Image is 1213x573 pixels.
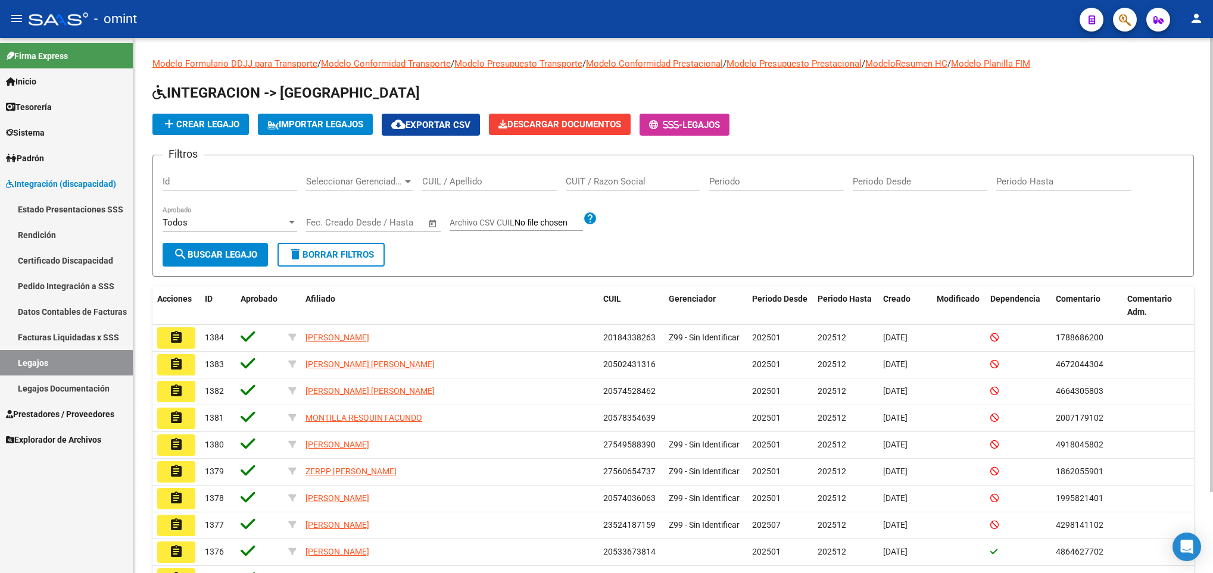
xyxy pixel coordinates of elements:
[818,359,846,369] span: 202512
[1173,533,1201,561] div: Open Intercom Messenger
[157,294,192,303] span: Acciones
[603,333,656,342] span: 20184338263
[288,247,303,261] mat-icon: delete
[305,294,335,303] span: Afiliado
[883,493,908,503] span: [DATE]
[752,386,781,396] span: 202501
[752,547,781,556] span: 202501
[986,286,1051,325] datatable-header-cell: Dependencia
[603,493,656,503] span: 20574036063
[752,520,781,530] span: 202507
[669,493,740,503] span: Z99 - Sin Identificar
[169,330,183,345] mat-icon: assignment
[603,520,656,530] span: 23524187159
[163,217,188,228] span: Todos
[258,114,373,135] button: IMPORTAR LEGAJOS
[205,520,224,530] span: 1377
[1056,493,1103,503] span: 1995821401
[598,286,664,325] datatable-header-cell: CUIL
[498,119,621,130] span: Descargar Documentos
[152,84,420,101] span: INTEGRACION -> [GEOGRAPHIC_DATA]
[382,114,480,136] button: Exportar CSV
[306,176,403,187] span: Seleccionar Gerenciador
[173,247,188,261] mat-icon: search
[649,120,682,130] span: -
[241,294,277,303] span: Aprobado
[305,547,369,556] span: [PERSON_NAME]
[752,294,807,303] span: Periodo Desde
[305,493,369,503] span: [PERSON_NAME]
[169,464,183,478] mat-icon: assignment
[883,294,910,303] span: Creado
[205,547,224,556] span: 1376
[6,101,52,114] span: Tesorería
[163,243,268,267] button: Buscar Legajo
[883,440,908,449] span: [DATE]
[152,58,317,69] a: Modelo Formulario DDJJ para Transporte
[514,218,583,228] input: Archivo CSV CUIL
[883,386,908,396] span: [DATE]
[664,286,747,325] datatable-header-cell: Gerenciador
[305,466,397,476] span: ZERPP [PERSON_NAME]
[321,58,451,69] a: Modelo Conformidad Transporte
[603,440,656,449] span: 27549588390
[6,433,101,446] span: Explorador de Archivos
[883,520,908,530] span: [DATE]
[818,386,846,396] span: 202512
[267,119,363,130] span: IMPORTAR LEGAJOS
[169,384,183,398] mat-icon: assignment
[818,294,872,303] span: Periodo Hasta
[818,413,846,422] span: 202512
[205,413,224,422] span: 1381
[6,126,45,139] span: Sistema
[200,286,236,325] datatable-header-cell: ID
[603,386,656,396] span: 20574528462
[152,286,200,325] datatable-header-cell: Acciones
[305,386,435,396] span: [PERSON_NAME] [PERSON_NAME]
[1056,386,1103,396] span: 4664305803
[365,217,423,228] input: Fecha fin
[162,117,176,131] mat-icon: add
[752,333,781,342] span: 202501
[162,119,239,130] span: Crear Legajo
[1122,286,1194,325] datatable-header-cell: Comentario Adm.
[306,217,354,228] input: Fecha inicio
[818,466,846,476] span: 202512
[1056,440,1103,449] span: 4918045802
[752,466,781,476] span: 202501
[669,466,740,476] span: Z99 - Sin Identificar
[752,359,781,369] span: 202501
[1051,286,1122,325] datatable-header-cell: Comentario
[603,294,621,303] span: CUIL
[603,413,656,422] span: 20578354639
[169,544,183,559] mat-icon: assignment
[391,117,406,131] mat-icon: cloud_download
[94,6,137,32] span: - omint
[305,359,435,369] span: [PERSON_NAME] [PERSON_NAME]
[1127,294,1172,317] span: Comentario Adm.
[990,294,1040,303] span: Dependencia
[1056,333,1103,342] span: 1788686200
[10,11,24,26] mat-icon: menu
[1056,547,1103,556] span: 4864627702
[1056,294,1100,303] span: Comentario
[1189,11,1203,26] mat-icon: person
[6,177,116,190] span: Integración (discapacidad)
[669,520,740,530] span: Z99 - Sin Identificar
[932,286,986,325] datatable-header-cell: Modificado
[818,493,846,503] span: 202512
[305,440,369,449] span: [PERSON_NAME]
[1056,466,1103,476] span: 1862055901
[818,333,846,342] span: 202512
[1056,359,1103,369] span: 4672044304
[305,520,369,530] span: [PERSON_NAME]
[173,249,257,260] span: Buscar Legajo
[301,286,598,325] datatable-header-cell: Afiliado
[669,440,740,449] span: Z99 - Sin Identificar
[426,217,440,230] button: Open calendar
[883,466,908,476] span: [DATE]
[586,58,723,69] a: Modelo Conformidad Prestacional
[603,547,656,556] span: 20533673814
[752,413,781,422] span: 202501
[813,286,878,325] datatable-header-cell: Periodo Hasta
